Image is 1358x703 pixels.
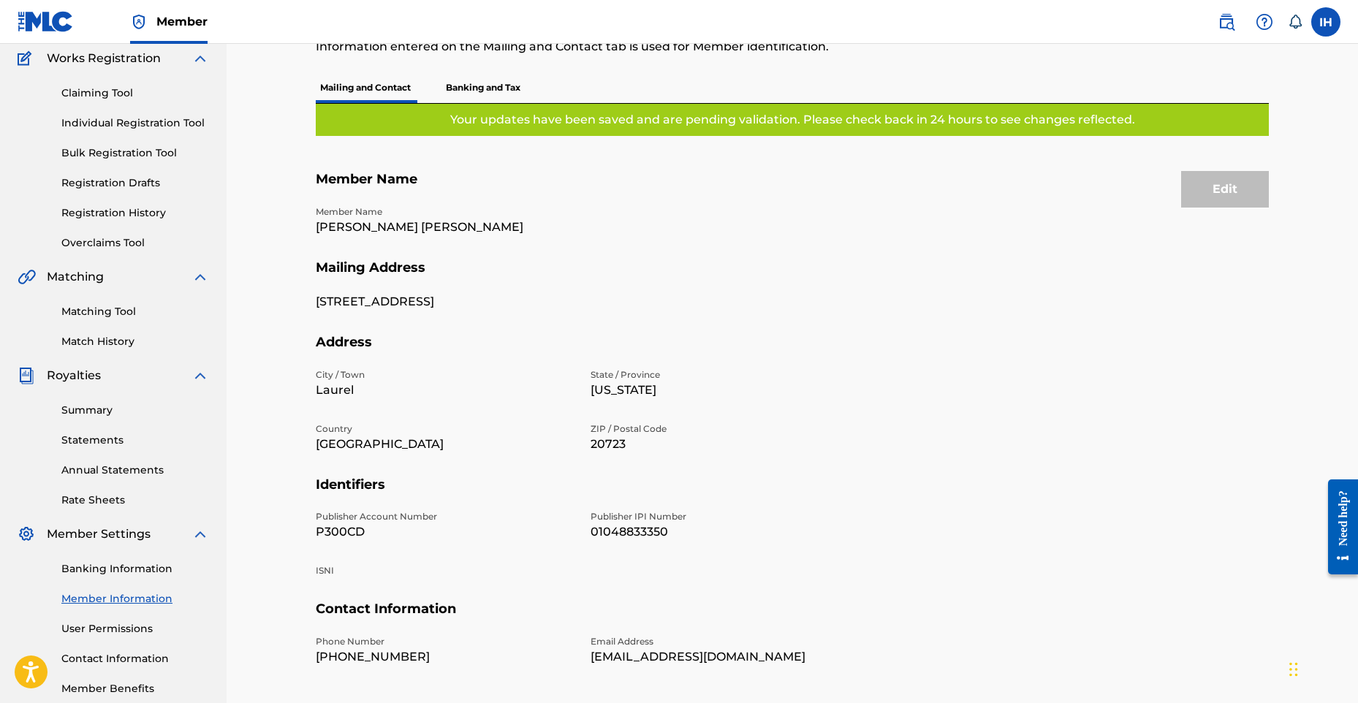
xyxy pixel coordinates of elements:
p: ISNI [316,564,573,577]
p: Country [316,422,573,436]
a: Bulk Registration Tool [61,145,209,161]
div: User Menu [1311,7,1340,37]
div: Drag [1289,647,1298,691]
a: Banking Information [61,561,209,577]
span: Matching [47,268,104,286]
p: [EMAIL_ADDRESS][DOMAIN_NAME] [591,648,848,666]
p: [STREET_ADDRESS] [316,293,573,311]
p: Banking and Tax [441,72,525,103]
a: Public Search [1212,7,1241,37]
img: expand [191,367,209,384]
p: Publisher Account Number [316,510,573,523]
img: Top Rightsholder [130,13,148,31]
h5: Member Name [316,171,1269,205]
span: Works Registration [47,50,161,67]
img: Royalties [18,367,35,384]
p: State / Province [591,368,848,381]
div: Notifications [1288,15,1302,29]
iframe: Resource Center [1317,468,1358,585]
iframe: Chat Widget [1285,633,1358,703]
a: Annual Statements [61,463,209,478]
p: 20723 [591,436,848,453]
a: Match History [61,334,209,349]
h5: Contact Information [316,601,1269,635]
img: expand [191,525,209,543]
p: Email Address [591,635,848,648]
p: [US_STATE] [591,381,848,399]
p: ZIP / Postal Code [591,422,848,436]
a: Statements [61,433,209,448]
a: Individual Registration Tool [61,115,209,131]
p: Mailing and Contact [316,72,415,103]
h5: Identifiers [316,476,1269,511]
p: 01048833350 [591,523,848,541]
a: Registration Drafts [61,175,209,191]
p: [GEOGRAPHIC_DATA] [316,436,573,453]
p: City / Town [316,368,573,381]
span: Member [156,13,208,30]
img: Works Registration [18,50,37,67]
img: Member Settings [18,525,35,543]
img: MLC Logo [18,11,74,32]
a: Overclaims Tool [61,235,209,251]
img: expand [191,50,209,67]
a: Contact Information [61,651,209,666]
p: Publisher IPI Number [591,510,848,523]
img: help [1256,13,1273,31]
a: Rate Sheets [61,493,209,508]
p: [PERSON_NAME] [PERSON_NAME] [316,218,573,236]
p: Your updates have been saved and are pending validation. Please check back in 24 hours to see cha... [450,111,1135,129]
p: Phone Number [316,635,573,648]
a: User Permissions [61,621,209,636]
p: [PHONE_NUMBER] [316,648,573,666]
p: P300CD [316,523,573,541]
a: Member Benefits [61,681,209,696]
img: Matching [18,268,36,286]
p: Information entered on the Mailing and Contact tab is used for Member identification. [316,38,1050,56]
a: Summary [61,403,209,418]
h5: Address [316,334,1269,368]
a: Member Information [61,591,209,607]
img: search [1218,13,1235,31]
span: Royalties [47,367,101,384]
h5: Mailing Address [316,259,1269,294]
a: Registration History [61,205,209,221]
div: Help [1250,7,1279,37]
p: Member Name [316,205,573,218]
p: Laurel [316,381,573,399]
a: Claiming Tool [61,85,209,101]
img: expand [191,268,209,286]
a: Matching Tool [61,304,209,319]
span: Member Settings [47,525,151,543]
